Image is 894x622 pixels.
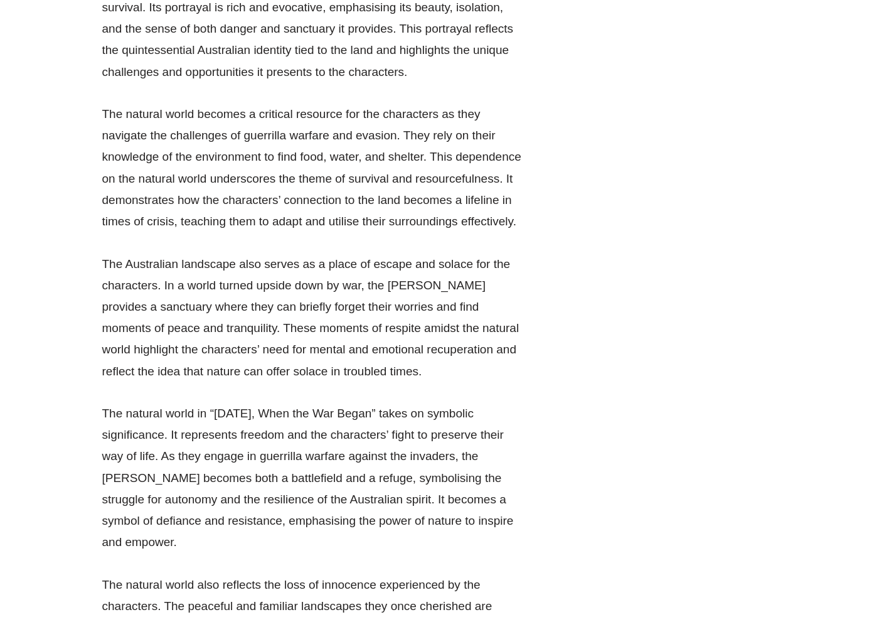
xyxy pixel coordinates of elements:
[685,480,894,622] iframe: Chat Widget
[102,104,523,232] p: The natural world becomes a critical resource for the characters as they navigate the challenges ...
[102,254,523,382] p: The Australian landscape also serves as a place of escape and solace for the characters. In a wor...
[102,403,523,553] p: The natural world in “[DATE], When the War Began” takes on symbolic significance. It represents f...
